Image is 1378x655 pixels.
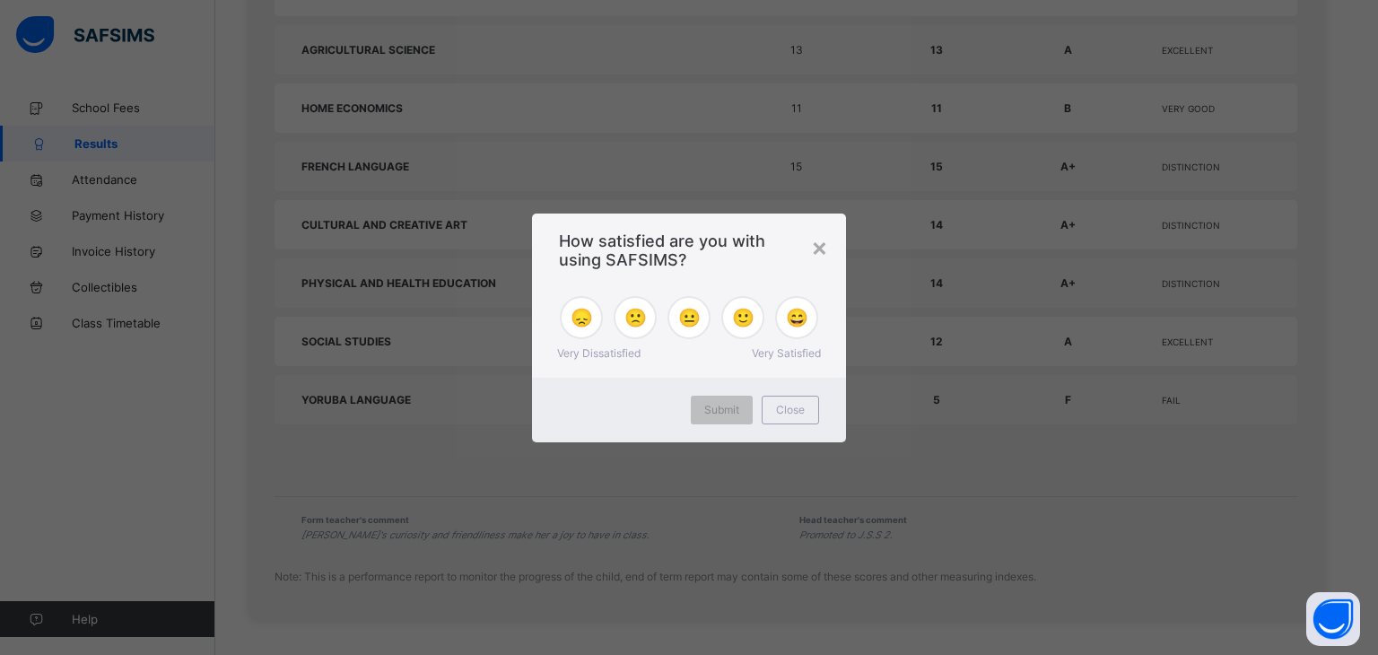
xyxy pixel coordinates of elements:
span: 😄 [786,307,808,328]
span: Very Dissatisfied [557,346,641,360]
span: 😐 [678,307,701,328]
span: 😞 [571,307,593,328]
span: How satisfied are you with using SAFSIMS? [559,231,819,269]
span: 🙁 [624,307,647,328]
div: × [811,231,828,262]
span: Very Satisfied [752,346,821,360]
span: 🙂 [732,307,754,328]
span: Submit [704,403,739,416]
span: Close [776,403,805,416]
button: Open asap [1306,592,1360,646]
